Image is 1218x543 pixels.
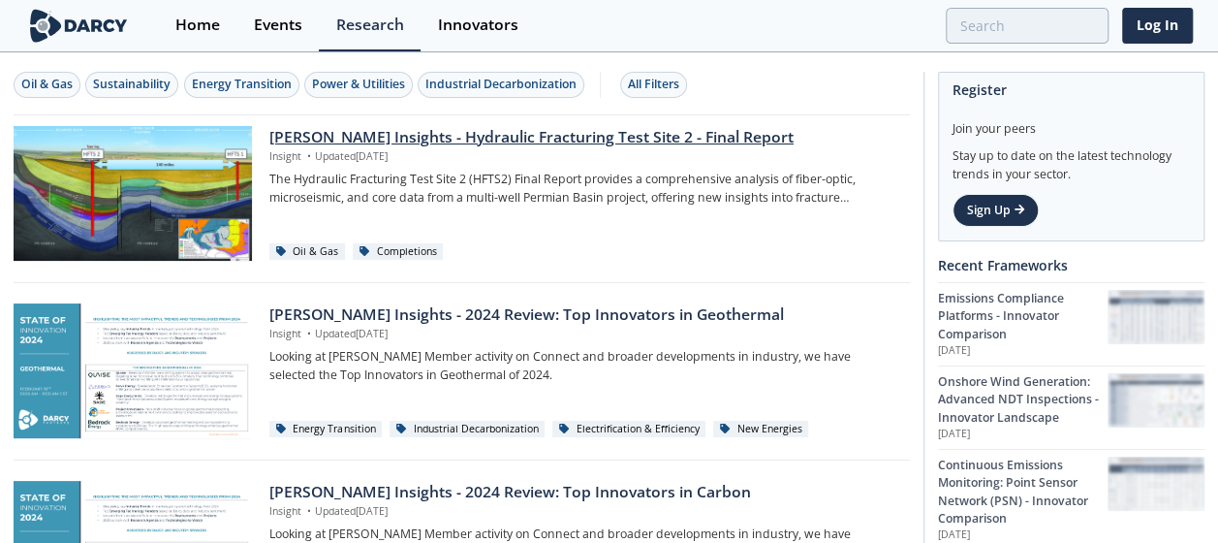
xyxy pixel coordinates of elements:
[269,327,896,342] p: Insight Updated [DATE]
[938,282,1204,366] a: Emissions Compliance Platforms - Innovator Comparison [DATE] Emissions Compliance Platforms - Inn...
[192,76,292,93] div: Energy Transition
[953,73,1190,107] div: Register
[184,72,299,98] button: Energy Transition
[438,17,518,33] div: Innovators
[938,366,1204,449] a: Onshore Wind Generation: Advanced NDT Inspections - Innovator Landscape [DATE] Onshore Wind Gener...
[938,290,1108,343] div: Emissions Compliance Platforms - Innovator Comparison
[269,303,896,327] div: [PERSON_NAME] Insights - 2024 Review: Top Innovators in Geothermal
[713,421,809,438] div: New Energies
[938,248,1204,282] div: Recent Frameworks
[14,72,80,98] button: Oil & Gas
[938,527,1108,543] p: [DATE]
[304,72,413,98] button: Power & Utilities
[14,303,910,439] a: Darcy Insights - 2024 Review: Top Innovators in Geothermal preview [PERSON_NAME] Insights - 2024 ...
[269,504,896,520] p: Insight Updated [DATE]
[269,126,896,149] div: [PERSON_NAME] Insights - Hydraulic Fracturing Test Site 2 - Final Report
[312,76,405,93] div: Power & Utilities
[938,343,1108,359] p: [DATE]
[304,504,315,518] span: •
[938,457,1108,528] div: Continuous Emissions Monitoring: Point Sensor Network (PSN) - Innovator Comparison
[336,17,404,33] div: Research
[938,427,1108,442] p: [DATE]
[425,76,577,93] div: Industrial Decarbonization
[946,8,1109,44] input: Advanced Search
[953,138,1190,183] div: Stay up to date on the latest technology trends in your sector.
[418,72,584,98] button: Industrial Decarbonization
[26,9,132,43] img: logo-wide.svg
[269,171,896,207] p: The Hydraulic Fracturing Test Site 2 (HFTS2) Final Report provides a comprehensive analysis of fi...
[304,149,315,163] span: •
[953,194,1039,227] a: Sign Up
[1122,8,1193,44] a: Log In
[304,327,315,340] span: •
[93,76,171,93] div: Sustainability
[552,421,706,438] div: Electrification & Efficiency
[269,243,346,261] div: Oil & Gas
[254,17,302,33] div: Events
[21,76,73,93] div: Oil & Gas
[175,17,220,33] div: Home
[14,126,910,262] a: Darcy Insights - Hydraulic Fracturing Test Site 2 - Final Report preview [PERSON_NAME] Insights -...
[353,243,444,261] div: Completions
[938,373,1108,427] div: Onshore Wind Generation: Advanced NDT Inspections - Innovator Landscape
[269,481,896,504] div: [PERSON_NAME] Insights - 2024 Review: Top Innovators in Carbon
[269,348,896,384] p: Looking at [PERSON_NAME] Member activity on Connect and broader developments in industry, we have...
[85,72,178,98] button: Sustainability
[628,76,679,93] div: All Filters
[269,421,383,438] div: Energy Transition
[620,72,687,98] button: All Filters
[953,107,1190,138] div: Join your peers
[269,149,896,165] p: Insight Updated [DATE]
[390,421,546,438] div: Industrial Decarbonization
